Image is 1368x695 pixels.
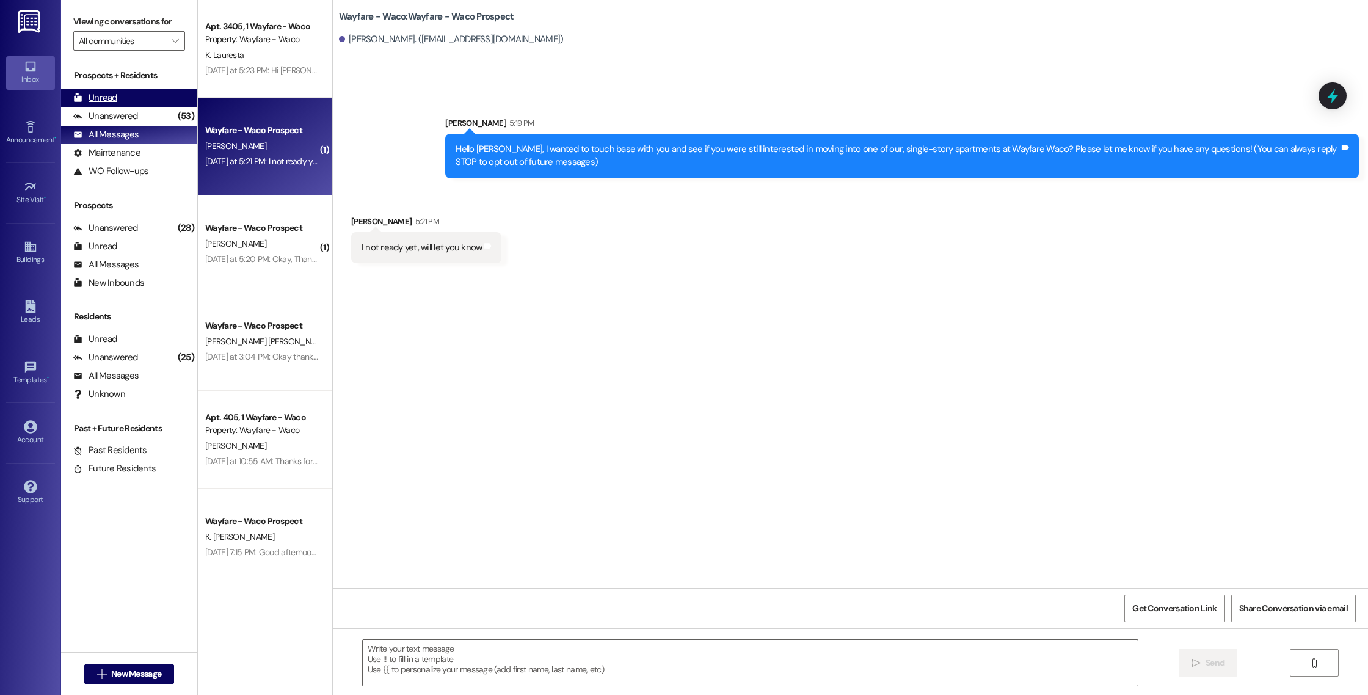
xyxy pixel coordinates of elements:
[362,241,482,254] div: I not ready yet, will let you know
[1124,595,1224,622] button: Get Conversation Link
[73,240,117,253] div: Unread
[73,444,147,457] div: Past Residents
[175,219,197,238] div: (28)
[6,357,55,390] a: Templates •
[6,417,55,449] a: Account
[6,476,55,509] a: Support
[73,222,138,235] div: Unanswered
[205,222,318,235] div: Wayfare - Waco Prospect
[205,253,333,264] div: [DATE] at 5:20 PM: Okay, Thank you!
[6,236,55,269] a: Buildings
[205,531,274,542] span: K. [PERSON_NAME]
[73,128,139,141] div: All Messages
[205,351,329,362] div: [DATE] at 3:04 PM: Okay thank you.
[506,117,534,129] div: 5:19 PM
[111,668,161,680] span: New Message
[205,156,380,167] div: [DATE] at 5:21 PM: I not ready yet, will let you know
[73,462,156,475] div: Future Residents
[73,388,125,401] div: Unknown
[1239,602,1348,615] span: Share Conversation via email
[205,411,318,424] div: Apt. 405, 1 Wayfare - Waco
[61,310,197,323] div: Residents
[1132,602,1217,615] span: Get Conversation Link
[73,351,138,364] div: Unanswered
[73,369,139,382] div: All Messages
[73,12,185,31] label: Viewing conversations for
[205,124,318,137] div: Wayfare - Waco Prospect
[18,10,43,33] img: ResiDesk Logo
[73,333,117,346] div: Unread
[175,107,197,126] div: (53)
[54,134,56,142] span: •
[47,374,49,382] span: •
[73,147,140,159] div: Maintenance
[205,547,1330,558] div: [DATE] 7:15 PM: Good afternoon [PERSON_NAME], your application passed. Unfortunately the earliest...
[44,194,46,202] span: •
[1206,657,1224,669] span: Send
[205,140,266,151] span: [PERSON_NAME]
[205,440,266,451] span: [PERSON_NAME]
[73,110,138,123] div: Unanswered
[205,424,318,437] div: Property: Wayfare - Waco
[6,176,55,209] a: Site Visit •
[97,669,106,679] i: 
[205,20,318,33] div: Apt. 3405, 1 Wayfare - Waco
[1179,649,1238,677] button: Send
[205,319,318,332] div: Wayfare - Waco Prospect
[456,143,1339,169] div: Hello [PERSON_NAME], I wanted to touch base with you and see if you were still interested in movi...
[205,515,318,528] div: Wayfare - Waco Prospect
[205,65,567,76] div: [DATE] at 5:23 PM: Hi [PERSON_NAME], thank you for letting us know, we did get it taken care of [...
[73,92,117,104] div: Unread
[6,56,55,89] a: Inbox
[61,69,197,82] div: Prospects + Residents
[73,165,148,178] div: WO Follow-ups
[445,117,1359,134] div: [PERSON_NAME]
[205,456,520,467] div: [DATE] at 10:55 AM: Thanks for letting us know, I will have maintenance take a look at that!
[1231,595,1356,622] button: Share Conversation via email
[73,258,139,271] div: All Messages
[205,33,318,46] div: Property: Wayfare - Waco
[79,31,166,51] input: All communities
[1309,658,1319,668] i: 
[339,33,564,46] div: [PERSON_NAME]. ([EMAIL_ADDRESS][DOMAIN_NAME])
[172,36,178,46] i: 
[61,199,197,212] div: Prospects
[205,49,244,60] span: K. Lauresta
[84,664,175,684] button: New Message
[412,215,439,228] div: 5:21 PM
[175,348,197,367] div: (25)
[339,10,514,23] b: Wayfare - Waco: Wayfare - Waco Prospect
[1192,658,1201,668] i: 
[205,336,329,347] span: [PERSON_NAME] [PERSON_NAME]
[73,277,144,289] div: New Inbounds
[6,296,55,329] a: Leads
[61,422,197,435] div: Past + Future Residents
[205,238,266,249] span: [PERSON_NAME]
[351,215,502,232] div: [PERSON_NAME]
